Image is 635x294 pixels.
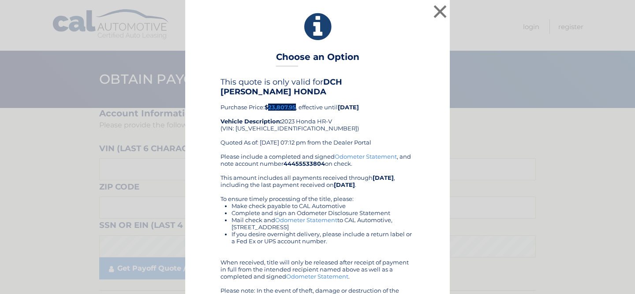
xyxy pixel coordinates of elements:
[373,174,394,181] b: [DATE]
[276,52,359,67] h3: Choose an Option
[275,216,337,223] a: Odometer Statement
[284,160,325,167] b: 44455533804
[334,181,355,188] b: [DATE]
[220,77,415,97] h4: This quote is only valid for
[232,202,415,209] li: Make check payable to CAL Automotive
[232,209,415,216] li: Complete and sign an Odometer Disclosure Statement
[220,118,281,125] strong: Vehicle Description:
[232,231,415,245] li: If you desire overnight delivery, please include a return label or a Fed Ex or UPS account number.
[286,273,348,280] a: Odometer Statement
[220,77,342,97] b: DCH [PERSON_NAME] HONDA
[431,3,449,20] button: ×
[220,77,415,153] div: Purchase Price: , effective until 2023 Honda HR-V (VIN: [US_VEHICLE_IDENTIFICATION_NUMBER]) Quote...
[265,104,296,111] b: $23,807.95
[232,216,415,231] li: Mail check and to CAL Automotive, [STREET_ADDRESS]
[338,104,359,111] b: [DATE]
[335,153,397,160] a: Odometer Statement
